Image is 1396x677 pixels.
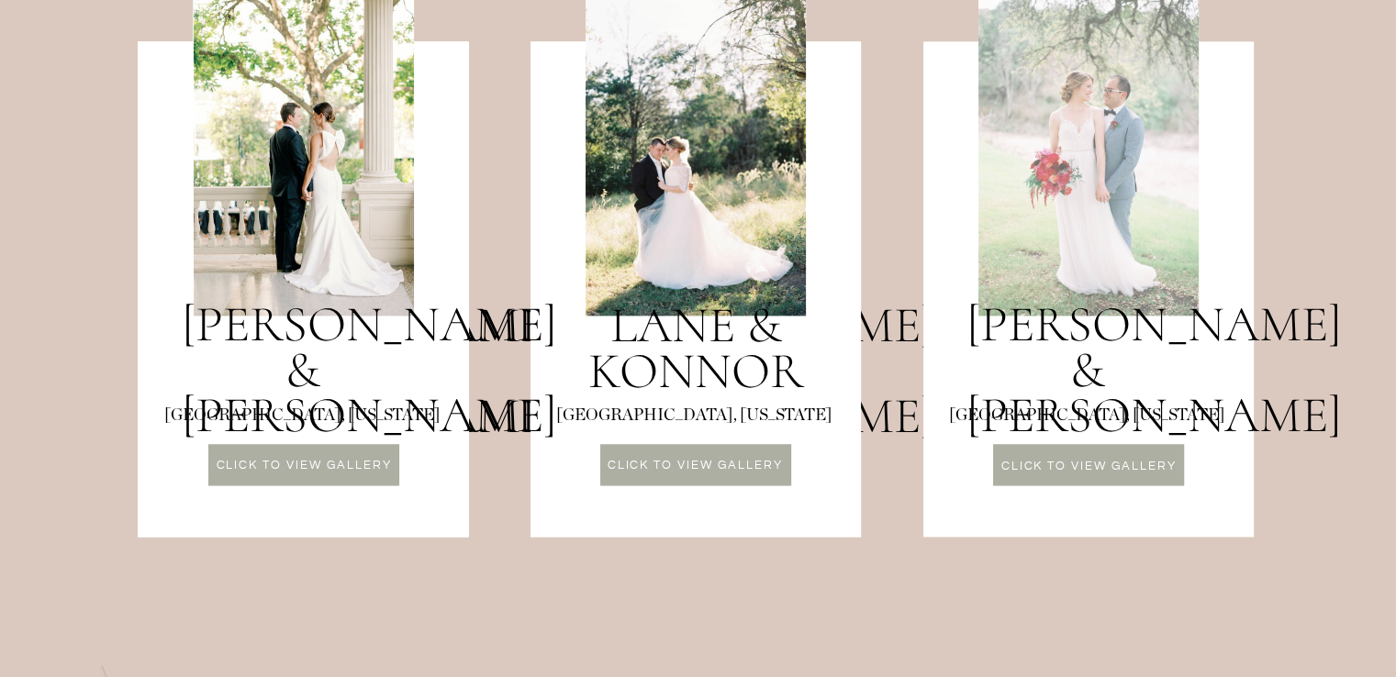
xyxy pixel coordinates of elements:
[137,404,467,430] p: [GEOGRAPHIC_DATA], [US_STATE]
[209,460,399,475] a: CLICK TO VIEW GALLERY
[922,404,1253,433] p: [GEOGRAPHIC_DATA], [US_STATE]
[138,404,468,433] p: [GEOGRAPHIC_DATA], [US_STATE]
[600,460,790,475] a: CLICK TO VIEW GALLERY
[559,303,833,397] a: Lane & konnor
[530,404,860,429] p: [GEOGRAPHIC_DATA], [US_STATE]
[182,302,425,394] a: [PERSON_NAME] & [PERSON_NAME]
[994,461,1184,476] a: CLICK TO VIEW GALLERY
[966,302,1210,394] a: [PERSON_NAME] & [PERSON_NAME]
